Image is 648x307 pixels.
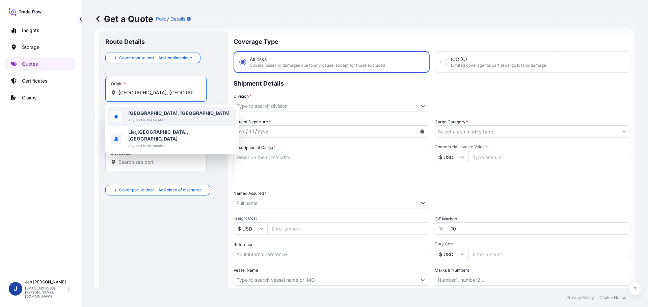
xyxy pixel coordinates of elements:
span: Covers losses or damages due to any cause, except for those excluded [250,63,385,68]
span: ICC (C) [451,56,467,63]
div: % [435,222,448,235]
span: Cover door to port - Add loading place [119,55,192,61]
p: Storage [22,44,39,51]
div: / [255,127,257,135]
span: Duty Cost [435,241,630,247]
b: [GEOGRAPHIC_DATA], [GEOGRAPHIC_DATA] [128,129,188,142]
p: Coverage Type [234,31,630,51]
button: Show suggestions [417,100,429,112]
span: Date of Departure [234,119,271,125]
label: Cargo Category [435,119,468,125]
button: Calendar [417,126,428,137]
label: Description of Cargo [234,144,276,151]
p: Get a Quote [94,13,153,24]
p: Route Details [105,38,145,46]
p: Claims [22,94,36,101]
label: Named Assured [234,190,267,197]
input: Number1, number2,... [435,274,630,286]
input: Your internal reference [234,248,429,260]
p: Insights [22,27,39,34]
p: [EMAIL_ADDRESS][PERSON_NAME][DOMAIN_NAME] [25,286,67,298]
label: Vessel Name [234,267,258,274]
button: Show suggestions [417,197,429,209]
span: Commercial Invoice Value [435,144,630,150]
div: year, [257,127,269,135]
span: Lier, [128,129,234,142]
b: [GEOGRAPHIC_DATA], [GEOGRAPHIC_DATA] [128,110,230,116]
input: Destination [118,159,198,165]
input: Enter percentage [448,222,630,235]
label: CIF Markup [435,216,457,222]
input: Select a commodity type [435,125,618,137]
label: Division [234,93,251,100]
span: Cover port to door - Add place of discharge [119,187,202,193]
div: day, [248,127,255,135]
label: Marks & Numbers [435,267,469,274]
input: Origin [118,89,198,96]
p: Cookie Notice [599,295,626,300]
input: Full name [234,197,417,209]
div: Show suggestions [105,104,239,154]
button: Show suggestions [618,125,630,137]
button: Show suggestions [417,274,429,286]
div: / [246,127,248,135]
input: Enter amount [267,222,429,235]
div: month, [237,127,246,135]
input: Type amount [468,151,630,163]
span: J [14,285,17,292]
input: Enter amount [468,248,630,260]
p: Shipment Details [234,73,630,93]
p: Policy Details [156,16,185,22]
p: Jan [PERSON_NAME] [25,279,67,285]
span: Limited coverage for partial cargo loss or damage [451,63,546,68]
p: Quotes [22,61,38,67]
span: Any port in this location [128,117,230,123]
span: All risks [250,56,267,63]
label: Reference [234,241,253,248]
div: Origin [111,81,126,87]
span: Freight Cost [234,216,429,221]
p: Privacy Policy [566,295,594,300]
input: Type to search division [234,100,417,112]
input: Type to search vessel name or IMO [234,274,417,286]
span: Any port in this location [128,142,234,149]
p: Certificates [22,78,47,84]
